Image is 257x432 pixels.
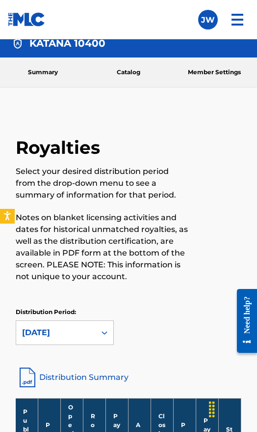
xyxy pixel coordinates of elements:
h2: Royalties [16,137,105,159]
p: Notes on blanket licensing activities and dates for historical unmatched royalties, as well as th... [16,212,189,283]
p: Select your desired distribution period from the drop-down menu to see a summary of information f... [16,166,189,201]
h4: KATANA 10400 [29,37,105,50]
a: Catalog [86,58,172,87]
img: menu [226,8,249,31]
img: MLC Logo [8,12,46,27]
a: Distribution Summary [16,366,241,389]
img: distribution-summary-pdf [16,366,39,389]
div: User Menu [198,10,218,29]
img: Accounts [12,38,24,50]
iframe: Chat Widget [208,385,257,432]
div: Drag [204,395,220,424]
a: Member Settings [171,58,257,87]
div: [DATE] [22,327,90,339]
p: Distribution Period: [16,308,114,317]
iframe: Resource Center [230,281,257,362]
